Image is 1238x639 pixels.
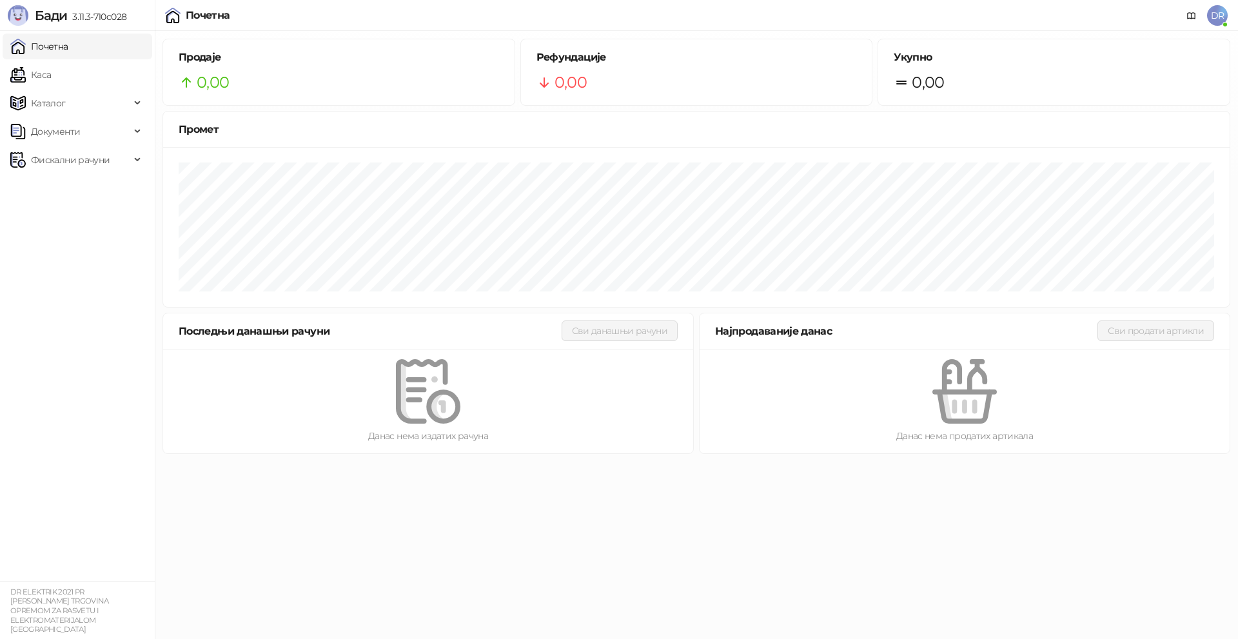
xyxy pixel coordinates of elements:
span: 0,00 [197,70,229,95]
h5: Продаје [179,50,499,65]
span: 0,00 [555,70,587,95]
div: Промет [179,121,1214,137]
div: Последњи данашњи рачуни [179,323,562,339]
button: Сви продати артикли [1097,320,1214,341]
a: Каса [10,62,51,88]
a: Почетна [10,34,68,59]
div: Најпродаваније данас [715,323,1097,339]
small: DR ELEKTRIK 2021 PR [PERSON_NAME] TRGOVINA OPREMOM ZA RASVETU I ELEKTROMATERIJALOM [GEOGRAPHIC_DATA] [10,587,108,634]
a: Документација [1181,5,1202,26]
h5: Укупно [894,50,1214,65]
span: Каталог [31,90,66,116]
div: Почетна [186,10,230,21]
span: Фискални рачуни [31,147,110,173]
button: Сви данашњи рачуни [562,320,678,341]
span: Бади [35,8,67,23]
span: 3.11.3-710c028 [67,11,126,23]
span: DR [1207,5,1228,26]
div: Данас нема издатих рачуна [184,429,673,443]
div: Данас нема продатих артикала [720,429,1209,443]
span: 0,00 [912,70,944,95]
span: Документи [31,119,80,144]
h5: Рефундације [536,50,857,65]
img: Logo [8,5,28,26]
